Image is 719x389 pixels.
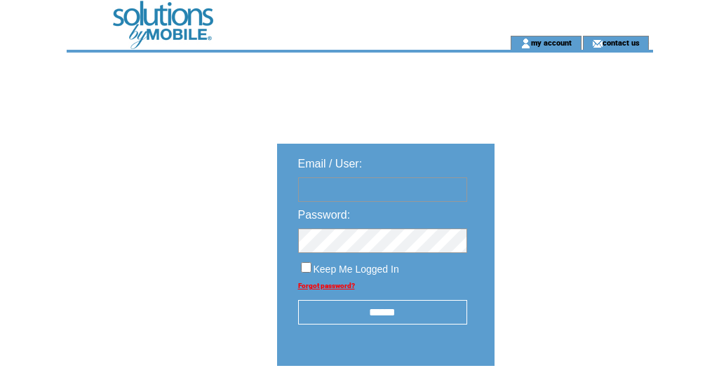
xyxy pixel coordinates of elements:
span: Keep Me Logged In [314,264,399,275]
span: Email / User: [298,158,363,170]
span: Password: [298,209,351,221]
a: my account [531,38,572,47]
a: Forgot password? [298,282,355,289]
a: contact us [603,38,640,47]
img: account_icon.gif [520,38,531,49]
img: contact_us_icon.gif [592,38,603,49]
